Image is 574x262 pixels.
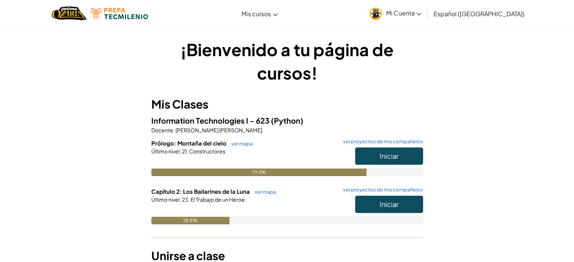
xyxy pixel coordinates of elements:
span: 23. [181,196,190,203]
span: Mis cursos [242,10,271,18]
div: 28.8% [151,217,229,224]
a: ver proyectos de mis compañeros [339,139,423,144]
span: Prólogo: Montaña del cielo [151,139,228,147]
span: Iniciar [380,200,399,208]
button: Iniciar [355,147,423,165]
a: Mis cursos [238,3,282,24]
span: : [180,196,181,203]
a: ver proyectos de mis compañeros [339,187,423,192]
span: Último nivel [151,148,180,155]
span: Constructores [188,148,225,155]
span: Iniciar [380,152,399,160]
span: Mi Cuenta [386,9,421,17]
span: Information Technologies I - 623 [151,116,271,125]
h3: Mis Clases [151,96,423,113]
span: El Trabajo de un Héroe [190,196,245,203]
div: 79.2% [151,169,366,176]
span: 21. [181,148,188,155]
span: [PERSON_NAME] [PERSON_NAME] [175,127,262,133]
img: avatar [369,8,382,20]
button: Iniciar [355,196,423,213]
a: ver mapa [228,141,252,147]
img: Home [52,6,87,21]
span: Docente [151,127,173,133]
span: Último nivel [151,196,180,203]
span: : [180,148,181,155]
a: Mi Cuenta [366,2,425,25]
span: Capítulo 2: Los Bailarines de la Luna [151,188,251,195]
a: Español ([GEOGRAPHIC_DATA]) [429,3,528,24]
img: Tecmilenio logo [91,8,148,19]
a: Ozaria by CodeCombat logo [52,6,87,21]
h1: ¡Bienvenido a tu página de cursos! [151,38,423,84]
a: ver mapa [251,189,276,195]
span: (Python) [271,116,303,125]
span: : [173,127,175,133]
span: Español ([GEOGRAPHIC_DATA]) [433,10,524,18]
